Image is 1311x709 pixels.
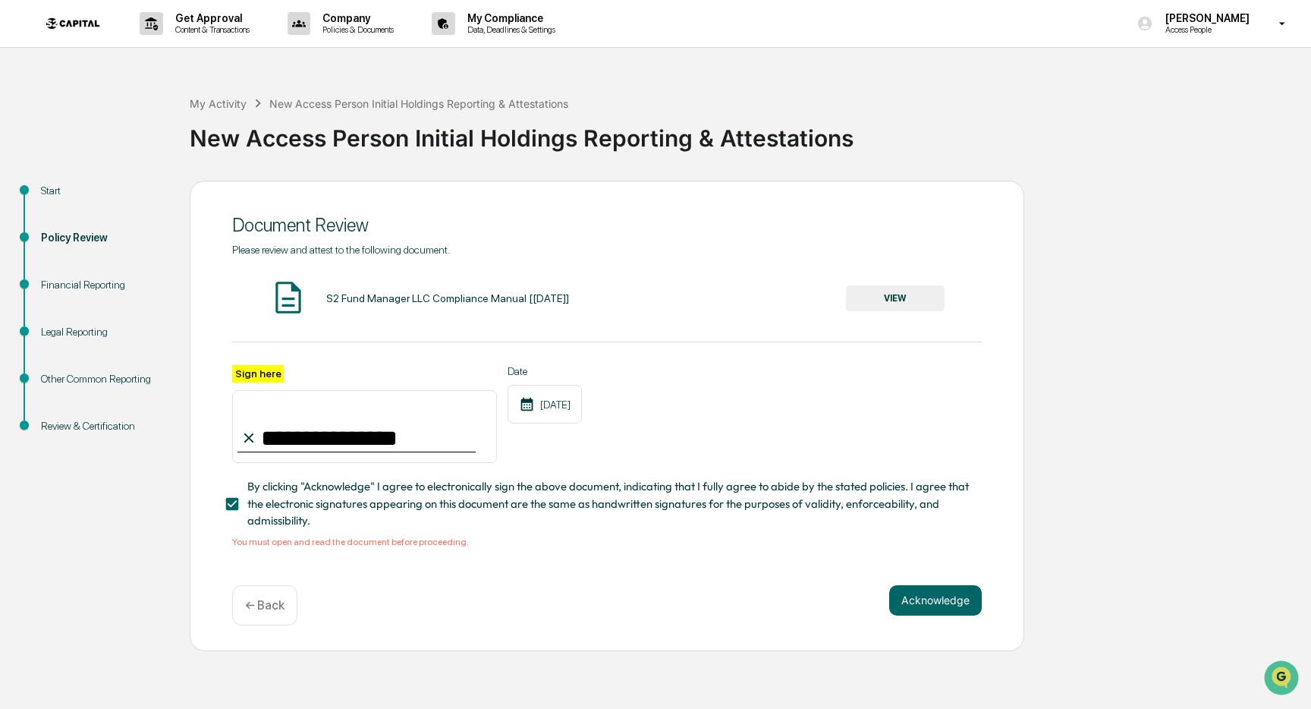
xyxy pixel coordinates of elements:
[41,324,165,340] div: Legal Reporting
[125,191,188,206] span: Attestations
[163,24,257,35] p: Content & Transactions
[326,292,569,304] div: S2 Fund Manager LLC Compliance Manual [[DATE]]
[30,220,96,235] span: Data Lookup
[232,214,982,236] div: Document Review
[15,32,276,56] p: How can we help?
[190,97,247,110] div: My Activity
[104,185,194,213] a: 🗄️Attestations
[232,244,450,256] span: Please review and attest to the following document.
[455,24,563,35] p: Data, Deadlines & Settings
[39,69,250,85] input: Clear
[15,222,27,234] div: 🔎
[52,116,249,131] div: Start new chat
[41,230,165,246] div: Policy Review
[508,365,582,377] label: Date
[1153,24,1257,35] p: Access People
[110,193,122,205] div: 🗄️
[52,131,192,143] div: We're available if you need us!
[9,214,102,241] a: 🔎Data Lookup
[889,585,982,616] button: Acknowledge
[269,279,307,317] img: Document Icon
[15,116,42,143] img: 1746055101610-c473b297-6a78-478c-a979-82029cc54cd1
[107,257,184,269] a: Powered byPylon
[163,12,257,24] p: Get Approval
[310,12,401,24] p: Company
[41,183,165,199] div: Start
[1262,659,1303,700] iframe: Open customer support
[41,277,165,293] div: Financial Reporting
[15,193,27,205] div: 🖐️
[846,285,945,311] button: VIEW
[247,478,970,529] span: By clicking "Acknowledge" I agree to electronically sign the above document, indicating that I fu...
[36,8,109,39] img: logo
[310,24,401,35] p: Policies & Documents
[151,257,184,269] span: Pylon
[269,97,568,110] div: New Access Person Initial Holdings Reporting & Attestations
[258,121,276,139] button: Start new chat
[232,365,284,383] label: Sign here
[9,185,104,213] a: 🖐️Preclearance
[508,385,582,424] div: [DATE]
[41,371,165,387] div: Other Common Reporting
[190,112,1303,152] div: New Access Person Initial Holdings Reporting & Attestations
[232,537,982,547] div: You must open and read the document before proceeding.
[41,418,165,434] div: Review & Certification
[455,12,563,24] p: My Compliance
[30,191,98,206] span: Preclearance
[1153,12,1257,24] p: [PERSON_NAME]
[245,598,285,613] p: ← Back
